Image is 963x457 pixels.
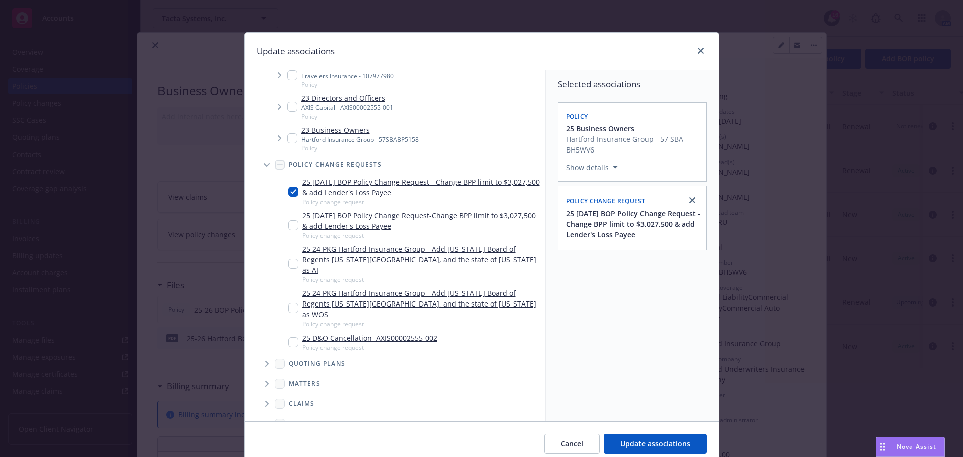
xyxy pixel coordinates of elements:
a: 25 D&O Cancellation -AXIS00002555-002 [302,333,437,343]
span: Quoting plans [289,361,346,367]
span: Nova Assist [897,442,936,451]
div: Drag to move [876,437,889,456]
button: Nova Assist [876,437,945,457]
span: Policy change request [302,320,541,328]
span: Policy change request [302,343,437,352]
a: 25 24 PKG Hartford Insurance Group - Add [US_STATE] Board of Regents [US_STATE][GEOGRAPHIC_DATA],... [302,288,541,320]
